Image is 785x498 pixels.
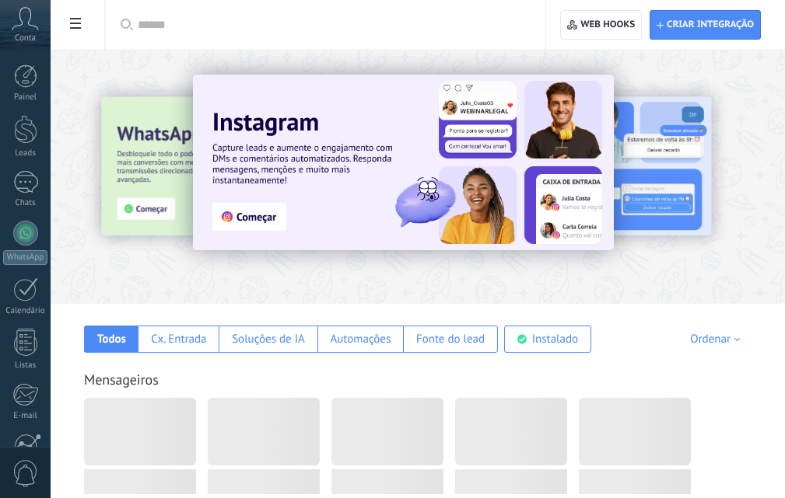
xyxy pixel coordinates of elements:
[84,371,159,388] a: Mensageiros
[560,10,642,40] button: Web hooks
[3,198,48,208] div: Chats
[330,332,391,347] div: Automações
[690,332,745,347] div: Ordenar
[532,332,578,347] div: Instalado
[580,19,635,31] span: Web hooks
[97,332,126,347] div: Todos
[416,332,485,347] div: Fonte do lead
[3,148,48,158] div: Leads
[3,360,48,371] div: Listas
[667,19,754,31] span: Criar integração
[3,250,47,265] div: WhatsApp
[650,10,761,40] button: Criar integração
[3,306,48,316] div: Calendário
[15,33,36,44] span: Conta
[3,411,48,421] div: E-mail
[193,75,614,250] img: Slide 1
[3,92,48,103] div: Painel
[232,332,305,347] div: Soluções de IA
[151,332,206,347] div: Cx. Entrada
